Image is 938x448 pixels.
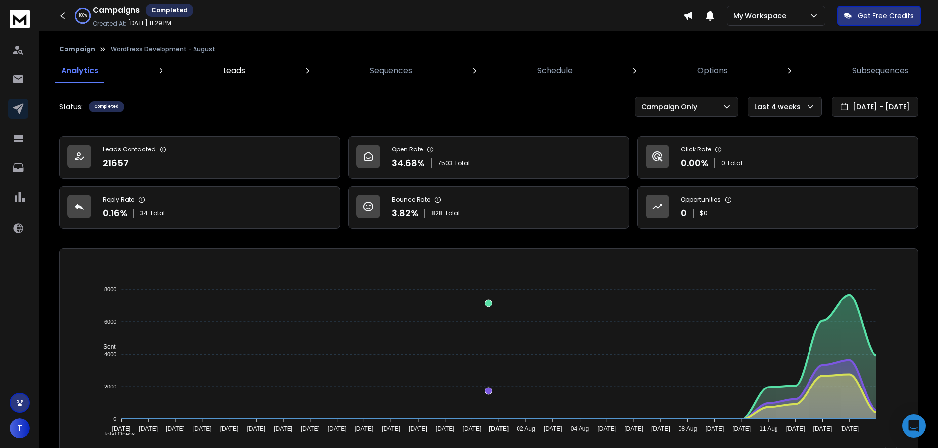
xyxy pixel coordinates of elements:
p: 34.68 % [392,156,425,170]
tspan: 6000 [104,319,116,325]
tspan: 08 Aug [679,425,697,432]
span: 34 [140,209,148,217]
p: Status: [59,102,83,112]
div: Completed [89,101,124,112]
p: Reply Rate [103,196,134,204]
button: [DATE] - [DATE] [832,97,918,117]
tspan: [DATE] [544,425,562,432]
a: Bounce Rate3.82%828Total [348,186,629,229]
p: [DATE] 11:29 PM [128,19,171,27]
button: Campaign [59,45,95,53]
p: Sequences [370,65,412,77]
p: Created At: [93,20,126,28]
p: 100 % [79,13,87,19]
a: Schedule [531,59,579,83]
p: Schedule [537,65,573,77]
tspan: [DATE] [840,425,859,432]
tspan: [DATE] [706,425,724,432]
tspan: 04 Aug [571,425,589,432]
p: 0.00 % [681,156,709,170]
tspan: [DATE] [220,425,239,432]
tspan: 2000 [104,384,116,389]
p: Options [697,65,728,77]
p: Campaign Only [641,102,701,112]
span: Total [445,209,460,217]
tspan: [DATE] [786,425,805,432]
span: Sent [96,343,116,350]
tspan: [DATE] [193,425,212,432]
a: Options [691,59,734,83]
p: 0.16 % [103,207,128,220]
span: Total [454,159,470,167]
tspan: [DATE] [597,425,616,432]
tspan: 11 Aug [759,425,777,432]
p: Subsequences [852,65,908,77]
p: 21657 [103,156,129,170]
span: 828 [431,209,443,217]
div: Completed [146,4,193,17]
p: 0 [681,207,687,220]
tspan: 02 Aug [517,425,535,432]
tspan: [DATE] [301,425,320,432]
p: My Workspace [733,11,790,21]
a: Analytics [55,59,104,83]
tspan: [DATE] [112,425,131,432]
tspan: [DATE] [624,425,643,432]
p: 3.82 % [392,207,419,220]
p: Click Rate [681,146,711,153]
p: Bounce Rate [392,196,430,204]
tspan: [DATE] [382,425,400,432]
span: 7503 [438,159,453,167]
tspan: [DATE] [247,425,265,432]
a: Reply Rate0.16%34Total [59,186,340,229]
button: T [10,418,30,438]
a: Subsequences [846,59,914,83]
a: Opportunities0$0 [637,186,918,229]
tspan: [DATE] [463,425,482,432]
tspan: 4000 [104,351,116,357]
img: logo [10,10,30,28]
tspan: 0 [113,416,116,422]
tspan: 8000 [104,286,116,292]
p: Get Free Credits [858,11,914,21]
tspan: [DATE] [489,425,509,432]
tspan: [DATE] [813,425,832,432]
tspan: [DATE] [436,425,454,432]
div: Open Intercom Messenger [902,414,926,438]
span: Total Opens [96,431,135,438]
p: Analytics [61,65,98,77]
p: WordPress Development - August [111,45,215,53]
p: 0 Total [721,159,742,167]
p: Leads [223,65,245,77]
span: Total [150,209,165,217]
tspan: [DATE] [139,425,158,432]
a: Click Rate0.00%0 Total [637,136,918,179]
button: Get Free Credits [837,6,921,26]
tspan: [DATE] [732,425,751,432]
tspan: [DATE] [651,425,670,432]
tspan: [DATE] [409,425,427,432]
a: Open Rate34.68%7503Total [348,136,629,179]
p: Open Rate [392,146,423,153]
tspan: [DATE] [328,425,347,432]
p: Opportunities [681,196,721,204]
tspan: [DATE] [355,425,373,432]
tspan: [DATE] [274,425,292,432]
h1: Campaigns [93,4,140,16]
a: Leads Contacted21657 [59,136,340,179]
p: Leads Contacted [103,146,156,153]
a: Sequences [364,59,418,83]
a: Leads [217,59,251,83]
tspan: [DATE] [166,425,185,432]
p: Last 4 weeks [754,102,805,112]
p: $ 0 [700,209,708,217]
